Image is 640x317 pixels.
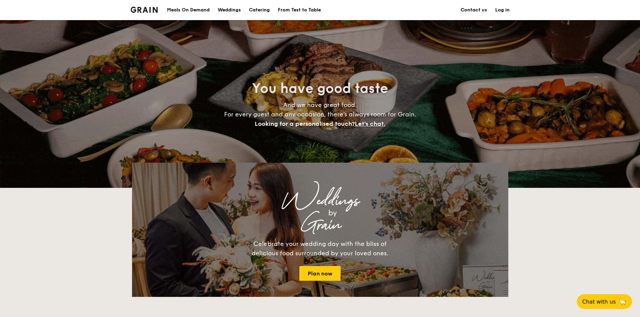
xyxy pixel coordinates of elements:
div: Celebrate your wedding day with the bliss of delicious food surrounded by your loved ones. [245,239,396,258]
div: Grain [191,219,449,231]
a: Logotype [131,7,158,13]
div: by [216,207,449,219]
div: Loading menus magically... [132,156,508,163]
span: 🦙 [618,298,627,306]
img: Grain [131,7,158,13]
span: Chat with us [582,299,616,305]
div: Weddings [191,195,449,207]
a: Plan now [299,266,341,281]
span: Let's chat. [355,120,385,127]
button: Chat with us🦙 [577,294,632,309]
